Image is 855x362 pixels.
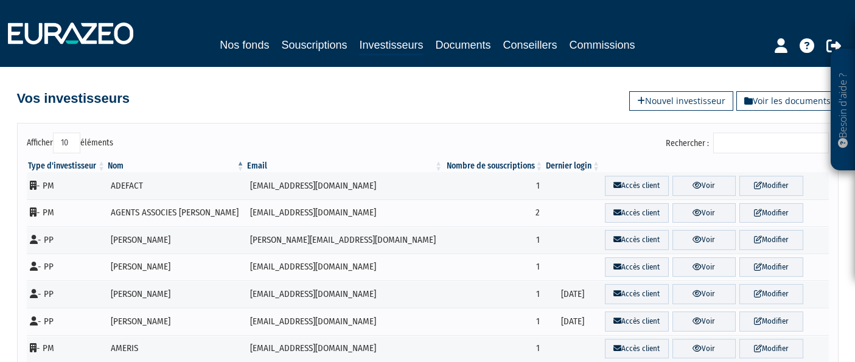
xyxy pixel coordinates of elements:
a: Voir [672,312,736,332]
a: Modifier [739,312,803,332]
td: 1 [444,226,544,254]
label: Rechercher : [666,133,829,153]
a: Accès client [605,176,668,196]
td: 2 [444,200,544,227]
td: - PP [27,280,107,308]
p: Besoin d'aide ? [836,55,850,165]
td: - PP [27,308,107,335]
td: [DATE] [544,308,601,335]
h4: Vos investisseurs [17,91,130,106]
a: Commissions [570,37,635,54]
td: [EMAIL_ADDRESS][DOMAIN_NAME] [246,308,444,335]
a: Accès client [605,257,668,277]
a: Nouvel investisseur [629,91,733,111]
th: &nbsp; [601,160,828,172]
td: [PERSON_NAME] [106,280,246,308]
a: Voir les documents [736,91,839,111]
a: Nos fonds [220,37,269,54]
a: Documents [436,37,491,54]
a: Souscriptions [281,37,347,54]
td: 1 [444,280,544,308]
td: [PERSON_NAME][EMAIL_ADDRESS][DOMAIN_NAME] [246,226,444,254]
td: AGENTS ASSOCIES [PERSON_NAME] [106,200,246,227]
th: Type d'investisseur : activer pour trier la colonne par ordre croissant [27,160,107,172]
td: [EMAIL_ADDRESS][DOMAIN_NAME] [246,200,444,227]
td: [PERSON_NAME] [106,226,246,254]
td: 1 [444,172,544,200]
a: Accès client [605,339,668,359]
a: Accès client [605,203,668,223]
td: 1 [444,254,544,281]
a: Modifier [739,203,803,223]
td: [EMAIL_ADDRESS][DOMAIN_NAME] [246,172,444,200]
label: Afficher éléments [27,133,113,153]
a: Accès client [605,230,668,250]
th: Email : activer pour trier la colonne par ordre croissant [246,160,444,172]
a: Accès client [605,284,668,304]
th: Dernier login : activer pour trier la colonne par ordre croissant [544,160,601,172]
a: Conseillers [503,37,557,54]
a: Modifier [739,176,803,196]
td: ADEFACT [106,172,246,200]
a: Voir [672,203,736,223]
a: Voir [672,176,736,196]
td: [DATE] [544,280,601,308]
th: Nombre de souscriptions : activer pour trier la colonne par ordre croissant [444,160,544,172]
input: Rechercher : [713,133,829,153]
a: Voir [672,284,736,304]
a: Voir [672,257,736,277]
a: Modifier [739,230,803,250]
a: Accès client [605,312,668,332]
td: [EMAIL_ADDRESS][DOMAIN_NAME] [246,280,444,308]
td: [PERSON_NAME] [106,308,246,335]
td: - PP [27,226,107,254]
a: Voir [672,230,736,250]
a: Voir [672,339,736,359]
a: Modifier [739,284,803,304]
td: - PP [27,254,107,281]
select: Afficheréléments [53,133,80,153]
img: 1732889491-logotype_eurazeo_blanc_rvb.png [8,23,133,44]
th: Nom : activer pour trier la colonne par ordre d&eacute;croissant [106,160,246,172]
td: [EMAIL_ADDRESS][DOMAIN_NAME] [246,254,444,281]
td: 1 [444,308,544,335]
a: Investisseurs [359,37,423,55]
a: Modifier [739,339,803,359]
td: - PM [27,172,107,200]
a: Modifier [739,257,803,277]
td: [PERSON_NAME] [106,254,246,281]
td: - PM [27,200,107,227]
